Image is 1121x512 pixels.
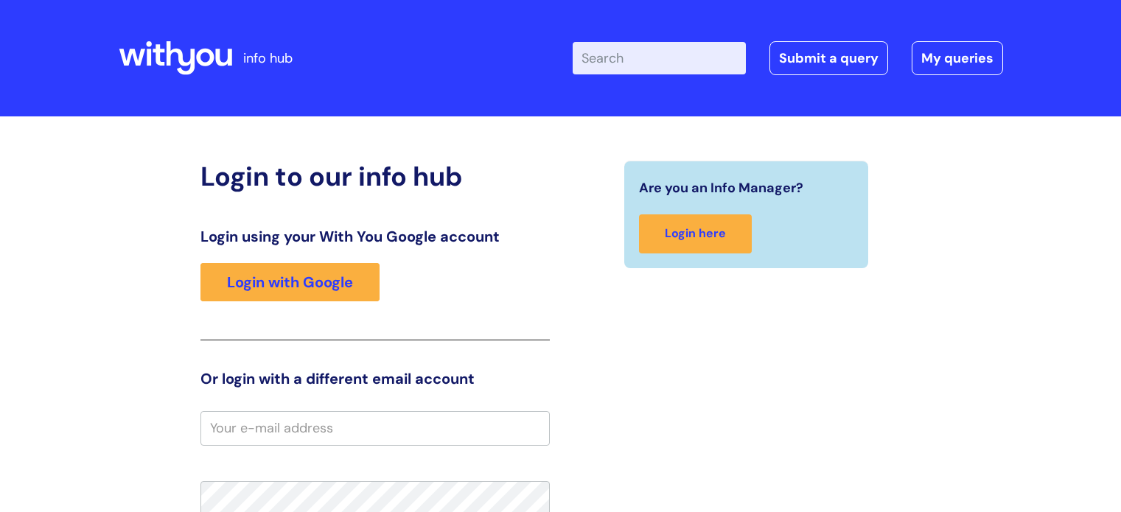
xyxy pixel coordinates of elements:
[200,411,550,445] input: Your e-mail address
[573,42,746,74] input: Search
[243,46,293,70] p: info hub
[200,263,380,301] a: Login with Google
[639,214,752,253] a: Login here
[200,370,550,387] h3: Or login with a different email account
[200,161,550,192] h2: Login to our info hub
[912,41,1003,75] a: My queries
[639,176,803,200] span: Are you an Info Manager?
[769,41,888,75] a: Submit a query
[200,228,550,245] h3: Login using your With You Google account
